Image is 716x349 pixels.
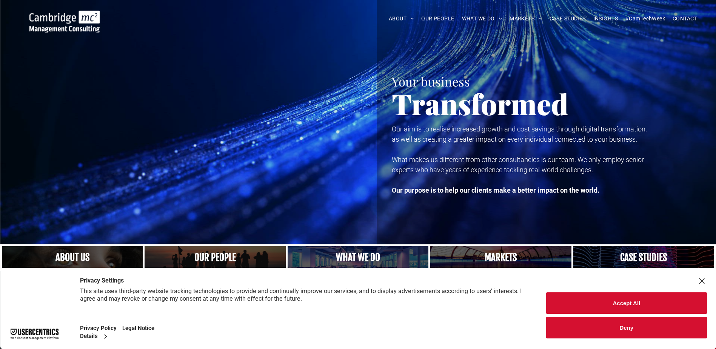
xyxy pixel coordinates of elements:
[546,13,590,25] a: CASE STUDIES
[430,246,571,269] a: Telecoms | Decades of Experience Across Multiple Industries & Regions
[288,246,428,269] a: A yoga teacher lifting his whole body off the ground in the peacock pose
[29,11,100,32] img: Cambridge MC Logo, digital transformation
[392,156,644,174] span: What makes us different from other consultancies is our team. We only employ senior experts who h...
[506,13,545,25] a: MARKETS
[590,13,622,25] a: INSIGHTS
[417,13,458,25] a: OUR PEOPLE
[458,13,506,25] a: WHAT WE DO
[145,246,285,269] a: A crowd in silhouette at sunset, on a rise or lookout point
[29,12,100,20] a: Your Business Transformed | Cambridge Management Consulting
[622,13,669,25] a: #CamTechWeek
[392,125,647,143] span: Our aim is to realise increased growth and cost savings through digital transformation, as well a...
[2,246,143,269] a: Close up of woman's face, centered on her eyes
[392,85,568,122] span: Transformed
[385,13,418,25] a: ABOUT
[392,73,470,90] span: Your business
[669,13,701,25] a: CONTACT
[392,186,599,194] strong: Our purpose is to help our clients make a better impact on the world.
[573,246,714,269] a: Case Studies | Cambridge Management Consulting > Case Studies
